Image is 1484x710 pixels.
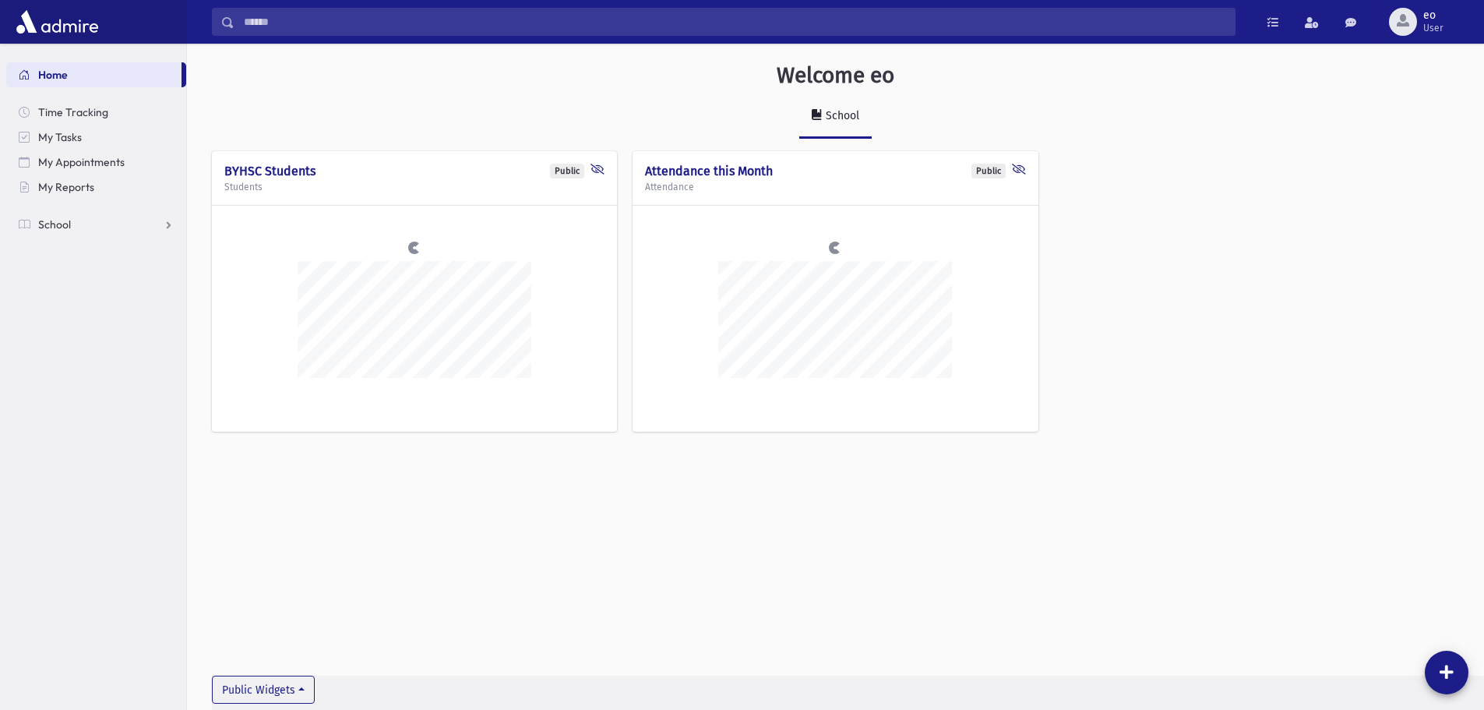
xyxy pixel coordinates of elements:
[645,182,1025,193] h5: Attendance
[38,155,125,169] span: My Appointments
[645,164,1025,178] h4: Attendance this Month
[224,182,605,193] h5: Students
[38,130,82,144] span: My Tasks
[799,95,872,139] a: School
[38,105,108,119] span: Time Tracking
[6,175,186,200] a: My Reports
[6,100,186,125] a: Time Tracking
[6,125,186,150] a: My Tasks
[212,676,315,704] button: Public Widgets
[234,8,1235,36] input: Search
[38,217,71,231] span: School
[6,212,186,237] a: School
[971,164,1006,178] div: Public
[12,6,102,37] img: AdmirePro
[6,62,182,87] a: Home
[550,164,584,178] div: Public
[6,150,186,175] a: My Appointments
[823,109,859,122] div: School
[1423,22,1443,34] span: User
[38,180,94,194] span: My Reports
[38,68,68,82] span: Home
[777,62,894,89] h3: Welcome eo
[224,164,605,178] h4: BYHSC Students
[1423,9,1443,22] span: eo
